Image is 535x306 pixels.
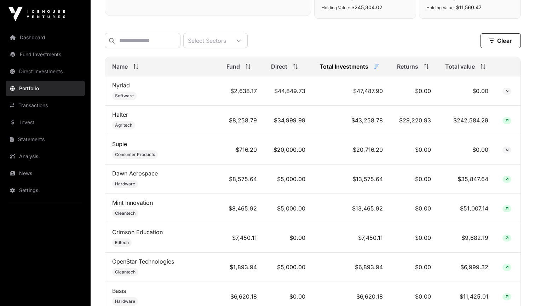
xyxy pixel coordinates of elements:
[115,210,136,216] span: Cleantech
[112,82,130,89] a: Nyriad
[438,106,495,135] td: $242,584.29
[115,269,136,275] span: Cleantech
[264,164,312,194] td: $5,000.00
[115,93,134,99] span: Software
[390,194,438,223] td: $0.00
[219,106,264,135] td: $8,258.79
[390,106,438,135] td: $29,220.93
[438,194,495,223] td: $51,007.14
[312,194,390,223] td: $13,465.92
[456,4,482,10] span: $11,560.47
[312,135,390,164] td: $20,716.20
[312,223,390,253] td: $7,450.11
[264,223,312,253] td: $0.00
[8,7,65,21] img: Icehouse Ventures Logo
[438,164,495,194] td: $35,847.64
[397,62,418,71] span: Returns
[6,81,85,96] a: Portfolio
[115,240,129,246] span: Edtech
[271,62,287,71] span: Direct
[219,135,264,164] td: $716.20
[6,47,85,62] a: Fund Investments
[264,253,312,282] td: $5,000.00
[6,132,85,147] a: Statements
[264,106,312,135] td: $34,999.99
[219,253,264,282] td: $1,893.94
[219,76,264,106] td: $2,638.17
[112,287,126,294] a: Basis
[115,152,155,157] span: Consumer Products
[312,76,390,106] td: $47,487.90
[351,4,382,10] span: $245,304.02
[438,135,495,164] td: $0.00
[312,253,390,282] td: $6,893.94
[219,194,264,223] td: $8,465.92
[6,166,85,181] a: News
[322,5,350,10] span: Holding Value:
[112,140,127,148] a: Supie
[184,33,230,48] div: Select Sectors
[115,299,135,304] span: Hardware
[264,76,312,106] td: $44,849.73
[6,64,85,79] a: Direct Investments
[312,106,390,135] td: $43,258.78
[6,183,85,198] a: Settings
[112,170,158,177] a: Dawn Aerospace
[112,258,174,265] a: OpenStar Technologies
[390,164,438,194] td: $0.00
[6,115,85,130] a: Invest
[445,62,475,71] span: Total value
[6,98,85,113] a: Transactions
[219,164,264,194] td: $8,575.64
[438,76,495,106] td: $0.00
[438,223,495,253] td: $9,682.19
[112,62,128,71] span: Name
[481,33,521,48] button: Clear
[115,181,135,187] span: Hardware
[312,164,390,194] td: $13,575.64
[112,199,153,206] a: Mint Innovation
[115,122,132,128] span: Agritech
[219,223,264,253] td: $7,450.11
[6,30,85,45] a: Dashboard
[6,149,85,164] a: Analysis
[390,253,438,282] td: $0.00
[390,76,438,106] td: $0.00
[438,253,495,282] td: $6,999.32
[426,5,455,10] span: Holding Value:
[500,272,535,306] iframe: Chat Widget
[264,194,312,223] td: $5,000.00
[112,229,163,236] a: Crimson Education
[390,135,438,164] td: $0.00
[264,135,312,164] td: $20,000.00
[320,62,368,71] span: Total Investments
[112,111,128,118] a: Halter
[390,223,438,253] td: $0.00
[226,62,240,71] span: Fund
